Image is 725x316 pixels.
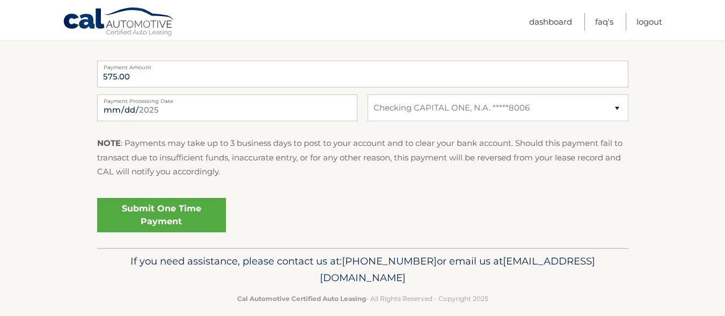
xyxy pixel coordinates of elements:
[97,136,628,179] p: : Payments may take up to 3 business days to post to your account and to clear your bank account....
[97,94,357,103] label: Payment Processing Date
[63,7,175,38] a: Cal Automotive
[104,293,621,304] p: - All Rights Reserved - Copyright 2025
[104,253,621,287] p: If you need assistance, please contact us at: or email us at
[97,61,628,87] input: Payment Amount
[529,13,572,31] a: Dashboard
[97,61,628,69] label: Payment Amount
[97,198,226,232] a: Submit One Time Payment
[237,295,366,303] strong: Cal Automotive Certified Auto Leasing
[342,255,437,267] span: [PHONE_NUMBER]
[595,13,613,31] a: FAQ's
[636,13,662,31] a: Logout
[97,94,357,121] input: Payment Date
[97,138,121,148] strong: NOTE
